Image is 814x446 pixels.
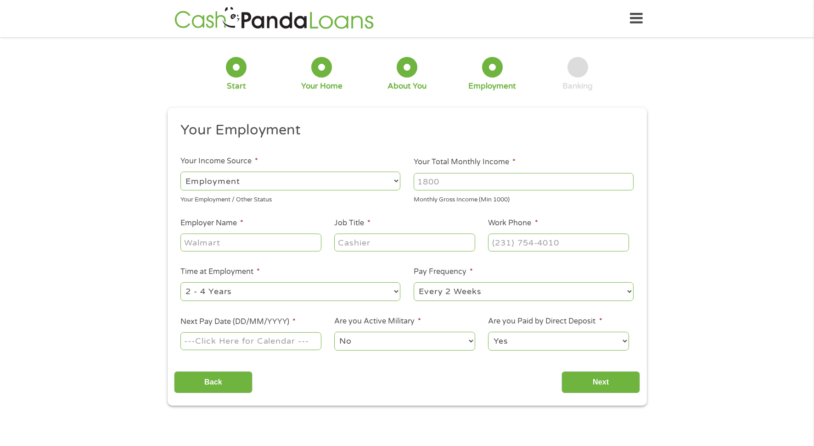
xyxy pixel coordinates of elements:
[488,234,629,251] input: (231) 754-4010
[301,81,342,91] div: Your Home
[180,332,321,350] input: ---Click Here for Calendar ---
[414,173,634,190] input: 1800
[180,192,400,205] div: Your Employment / Other Status
[180,156,258,166] label: Your Income Source
[180,267,260,277] label: Time at Employment
[414,157,516,167] label: Your Total Monthly Income
[180,218,243,228] label: Employer Name
[334,218,371,228] label: Job Title
[387,81,427,91] div: About You
[468,81,516,91] div: Employment
[561,371,640,394] input: Next
[334,317,421,326] label: Are you Active Military
[488,218,538,228] label: Work Phone
[414,192,634,205] div: Monthly Gross Income (Min 1000)
[172,6,376,32] img: GetLoanNow Logo
[562,81,593,91] div: Banking
[334,234,475,251] input: Cashier
[227,81,246,91] div: Start
[180,121,627,139] h2: Your Employment
[174,371,253,394] input: Back
[180,317,296,327] label: Next Pay Date (DD/MM/YYYY)
[414,267,473,277] label: Pay Frequency
[488,317,602,326] label: Are you Paid by Direct Deposit
[180,234,321,251] input: Walmart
